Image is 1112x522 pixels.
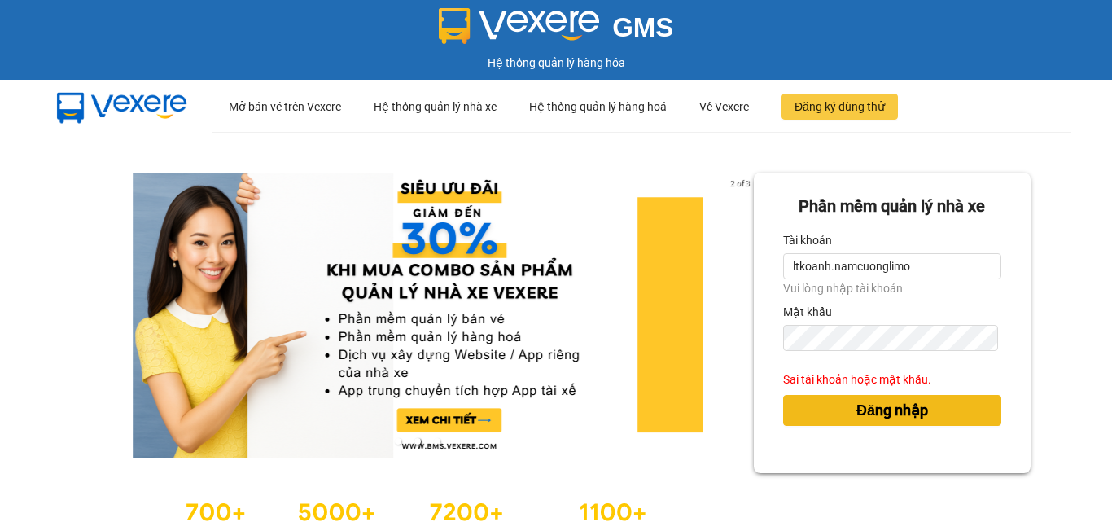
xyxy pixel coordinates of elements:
[731,173,754,458] button: next slide / item
[783,227,832,253] label: Tài khoản
[783,279,1001,297] div: Vui lòng nhập tài khoản
[783,253,1001,279] input: Tài khoản
[414,438,421,445] li: slide item 2
[783,371,1001,388] div: Sai tài khoản hoặc mật khẩu.
[725,173,754,194] p: 2 of 3
[856,399,928,422] span: Đăng nhập
[439,8,600,44] img: logo 2
[612,12,673,42] span: GMS
[434,438,440,445] li: slide item 3
[229,81,341,133] div: Mở bán vé trên Vexere
[81,173,104,458] button: previous slide / item
[783,395,1001,426] button: Đăng nhập
[783,194,1001,219] div: Phần mềm quản lý nhà xe
[395,438,401,445] li: slide item 1
[374,81,497,133] div: Hệ thống quản lý nhà xe
[41,80,204,134] img: mbUUG5Q.png
[439,24,674,37] a: GMS
[699,81,749,133] div: Về Vexere
[781,94,898,120] button: Đăng ký dùng thử
[783,299,832,325] label: Mật khẩu
[795,98,885,116] span: Đăng ký dùng thử
[4,54,1108,72] div: Hệ thống quản lý hàng hóa
[529,81,667,133] div: Hệ thống quản lý hàng hoá
[783,325,998,351] input: Mật khẩu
